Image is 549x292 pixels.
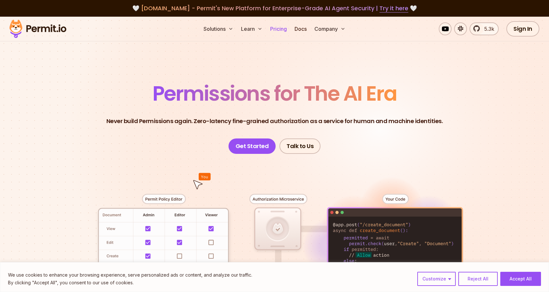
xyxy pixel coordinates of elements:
[8,271,252,279] p: We use cookies to enhance your browsing experience, serve personalized ads or content, and analyz...
[229,138,276,154] a: Get Started
[268,22,289,35] a: Pricing
[292,22,309,35] a: Docs
[141,4,408,12] span: [DOMAIN_NAME] - Permit's New Platform for Enterprise-Grade AI Agent Security |
[106,117,443,126] p: Never build Permissions again. Zero-latency fine-grained authorization as a service for human and...
[279,138,320,154] a: Talk to Us
[15,4,534,13] div: 🤍 🤍
[6,18,69,40] img: Permit logo
[506,21,539,37] a: Sign In
[238,22,265,35] button: Learn
[458,272,498,286] button: Reject All
[201,22,236,35] button: Solutions
[470,22,499,35] a: 5.3k
[480,25,494,33] span: 5.3k
[312,22,348,35] button: Company
[500,272,541,286] button: Accept All
[8,279,252,287] p: By clicking "Accept All", you consent to our use of cookies.
[379,4,408,13] a: Try it here
[417,272,456,286] button: Customize
[153,79,397,108] span: Permissions for The AI Era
